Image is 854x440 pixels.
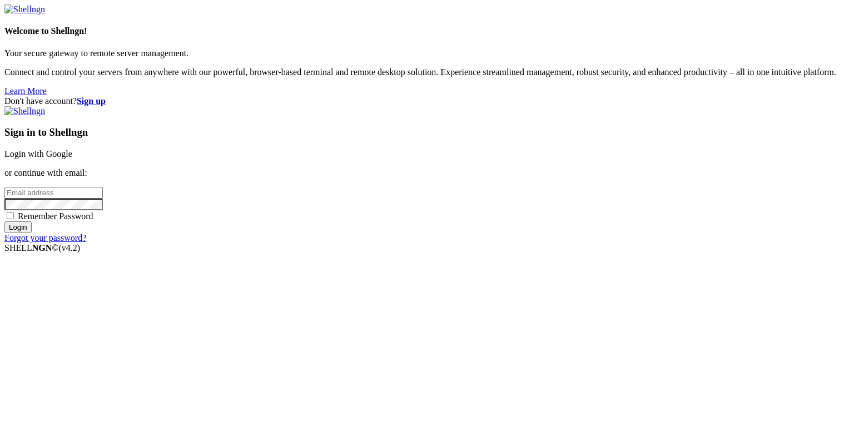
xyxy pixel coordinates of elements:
b: NGN [32,243,52,253]
input: Email address [4,187,103,199]
span: SHELL © [4,243,80,253]
span: Remember Password [18,211,93,221]
img: Shellngn [4,4,45,14]
h4: Welcome to Shellngn! [4,26,850,36]
a: Forgot your password? [4,233,86,243]
div: Don't have account? [4,96,850,106]
p: or continue with email: [4,168,850,178]
p: Connect and control your servers from anywhere with our powerful, browser-based terminal and remo... [4,67,850,77]
a: Learn More [4,86,47,96]
input: Remember Password [7,212,14,219]
a: Sign up [77,96,106,106]
a: Login with Google [4,149,72,159]
h3: Sign in to Shellngn [4,126,850,139]
img: Shellngn [4,106,45,116]
span: 4.2.0 [59,243,81,253]
input: Login [4,221,32,233]
p: Your secure gateway to remote server management. [4,48,850,58]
